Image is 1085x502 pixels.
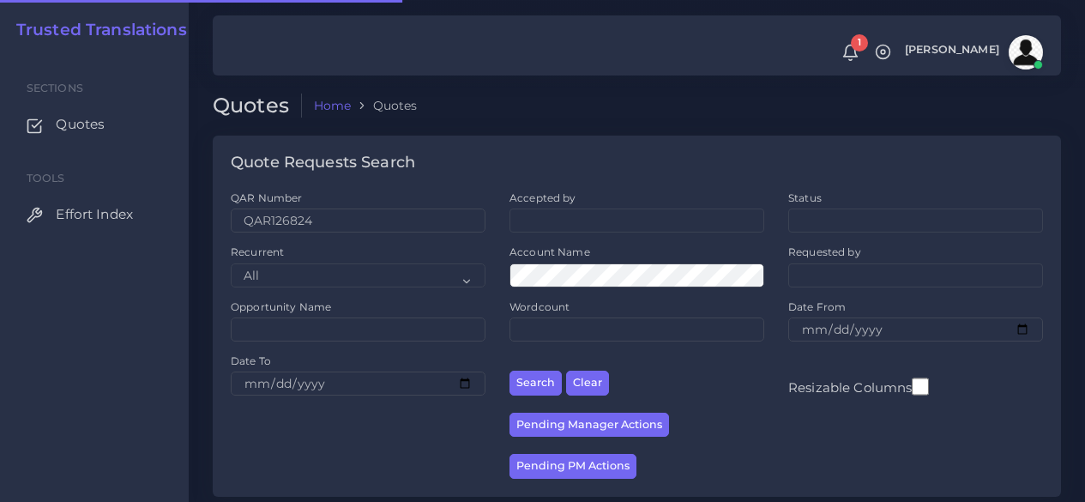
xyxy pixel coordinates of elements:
[788,299,846,314] label: Date From
[4,21,187,40] a: Trusted Translations
[509,454,636,479] button: Pending PM Actions
[27,82,83,94] span: Sections
[13,197,176,233] a: Effort Index
[13,106,176,142] a: Quotes
[788,191,822,205] label: Status
[351,97,417,114] li: Quotes
[896,35,1049,70] a: [PERSON_NAME]avatar
[835,44,865,62] a: 1
[1009,35,1043,70] img: avatar
[56,205,133,224] span: Effort Index
[509,371,562,396] button: Search
[509,413,669,438] button: Pending Manager Actions
[231,354,271,368] label: Date To
[231,154,415,172] h4: Quote Requests Search
[788,245,861,259] label: Requested by
[788,376,929,397] label: Resizable Columns
[509,245,590,259] label: Account Name
[56,115,105,134] span: Quotes
[314,97,352,114] a: Home
[912,376,929,397] input: Resizable Columns
[509,191,576,205] label: Accepted by
[213,94,302,118] h2: Quotes
[566,371,609,396] button: Clear
[851,34,868,51] span: 1
[231,245,284,259] label: Recurrent
[905,45,999,56] span: [PERSON_NAME]
[509,299,570,314] label: Wordcount
[231,191,302,205] label: QAR Number
[231,299,331,314] label: Opportunity Name
[27,172,65,184] span: Tools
